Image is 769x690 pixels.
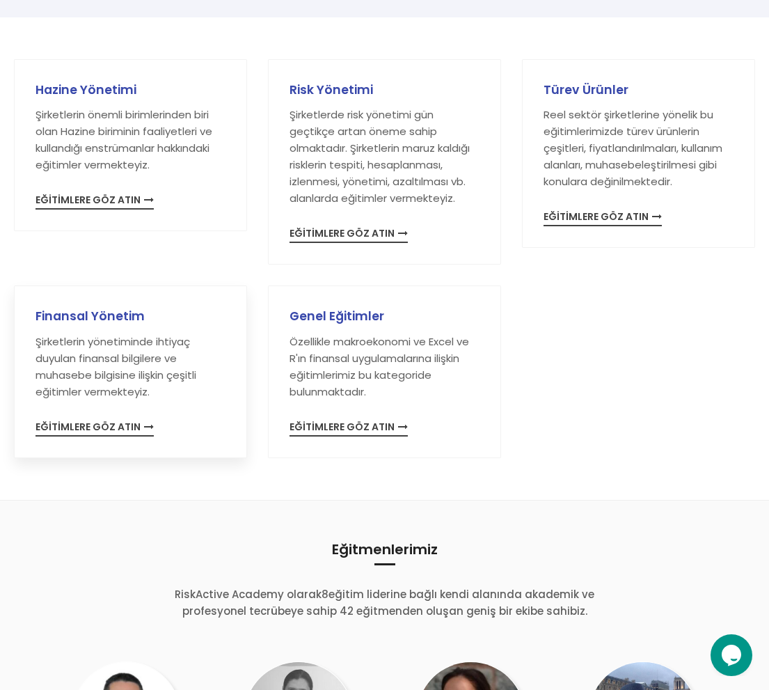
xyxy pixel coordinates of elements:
span: EĞİTİMLERE GÖZ ATIN [35,422,154,437]
p: RiskActive Academy olarak 8 eğitim liderine bağlı kendi alanında akademik ve profesyonel tecrübey... [159,586,611,620]
span: EĞİTİMLERE GÖZ ATIN [290,228,408,243]
a: Finansal YönetimŞirketlerin yönetiminde ihtiyaç duyulan finansal bilgilere ve muhasebe bilgisine ... [35,311,225,434]
p: Reel sektör şirketlerine yönelik bu eğitimlerimizde türev ürünlerin çeşitleri, fiyatlandırılmalar... [544,107,734,190]
a: Türev ÜrünlerReel sektör şirketlerine yönelik bu eğitimlerimizde türev ürünlerin çeşitleri, fiyat... [544,84,734,224]
p: Şirketlerde risk yönetimi gün geçtikçe artan öneme sahip olmaktadır. Şirketlerin maruz kaldığı ri... [290,107,479,207]
h3: Hazine Yönetimi [35,84,225,97]
a: Risk YönetimiŞirketlerde risk yönetimi gün geçtikçe artan öneme sahip olmaktadır. Şirketlerin mar... [290,84,479,241]
p: Şirketlerin yönetiminde ihtiyaç duyulan finansal bilgilere ve muhasebe bilgisine ilişkin çeşitli ... [35,334,225,400]
a: Genel EğitimlerÖzellikle makroekonomi ve Excel ve R'ın finansal uygulamalarına ilişkin eğitimleri... [290,311,479,434]
span: EĞİTİMLERE GÖZ ATIN [544,212,662,226]
span: EĞİTİMLERE GÖZ ATIN [35,195,154,210]
span: EĞİTİMLERE GÖZ ATIN [290,422,408,437]
h2: Eğitmenlerimiz [14,542,755,565]
h3: Risk Yönetimi [290,84,479,97]
a: Hazine YönetimiŞirketlerin önemli birimlerinden biri olan Hazine biriminin faaliyetleri ve kullan... [35,84,225,207]
p: Özellikle makroekonomi ve Excel ve R'ın finansal uygulamalarına ilişkin eğitimlerimiz bu kategori... [290,334,479,400]
p: Şirketlerin önemli birimlerinden biri olan Hazine biriminin faaliyetleri ve kullandığı enstrümanl... [35,107,225,173]
h3: Türev Ürünler [544,84,734,97]
iframe: chat widget [711,634,755,676]
h3: Genel Eğitimler [290,311,479,323]
h3: Finansal Yönetim [35,311,225,323]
